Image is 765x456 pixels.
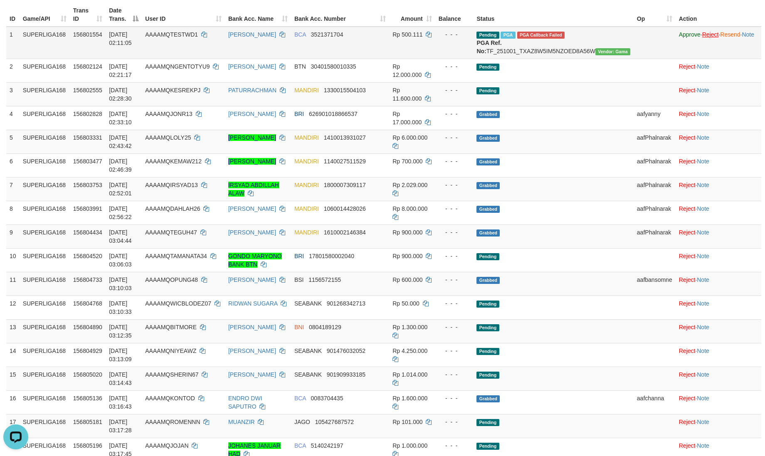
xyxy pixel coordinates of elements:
[476,348,499,355] span: Pending
[309,111,358,117] span: Copy 626901018866537 to clipboard
[109,253,132,268] span: [DATE] 03:06:03
[634,201,676,224] td: aafPhalnarak
[294,205,319,212] span: MANDIRI
[439,181,470,189] div: - - -
[476,253,499,260] span: Pending
[20,130,70,153] td: SUPERLIGA168
[109,134,132,149] span: [DATE] 02:43:42
[228,182,279,197] a: IRSYAD ABDILLAH ALAW
[439,276,470,284] div: - - -
[392,419,422,425] span: Rp 101.000
[392,442,427,449] span: Rp 1.000.000
[225,3,291,27] th: Bank Acc. Name: activate to sort column ascending
[439,110,470,118] div: - - -
[676,390,761,414] td: ·
[20,272,70,296] td: SUPERLIGA168
[439,418,470,426] div: - - -
[327,300,365,307] span: Copy 901268342713 to clipboard
[476,111,500,118] span: Grabbed
[439,299,470,308] div: - - -
[145,371,198,378] span: AAAAMQSHERIN67
[327,371,365,378] span: Copy 901909933185 to clipboard
[327,348,365,354] span: Copy 901476032052 to clipboard
[439,86,470,94] div: - - -
[6,248,20,272] td: 10
[145,87,200,94] span: AAAAMQKESREKPJ
[392,300,420,307] span: Rp 50.000
[311,31,343,38] span: Copy 3521371704 to clipboard
[145,253,207,259] span: AAAAMQTAMANATA34
[294,276,304,283] span: BSI
[145,442,188,449] span: AAAAMQJOJAN
[679,419,696,425] a: Reject
[73,371,102,378] span: 156805020
[109,300,132,315] span: [DATE] 03:10:33
[145,348,196,354] span: AAAAMQNIYEAWZ
[294,182,319,188] span: MANDIRI
[679,253,696,259] a: Reject
[679,371,696,378] a: Reject
[294,158,319,165] span: MANDIRI
[476,87,499,94] span: Pending
[634,130,676,153] td: aafPhalnarak
[324,134,366,141] span: Copy 1410013931027 to clipboard
[439,441,470,450] div: - - -
[228,63,276,70] a: [PERSON_NAME]
[676,272,761,296] td: ·
[6,367,20,390] td: 15
[676,343,761,367] td: ·
[294,87,319,94] span: MANDIRI
[439,394,470,402] div: - - -
[634,272,676,296] td: aafbansomne
[309,324,341,330] span: Copy 0804189129 to clipboard
[294,31,306,38] span: BCA
[676,319,761,343] td: ·
[676,82,761,106] td: ·
[439,370,470,379] div: - - -
[473,3,633,27] th: Status
[6,106,20,130] td: 4
[676,3,761,27] th: Action
[697,63,709,70] a: Note
[679,31,701,38] a: Approve
[109,395,132,410] span: [DATE] 03:16:43
[439,347,470,355] div: - - -
[679,229,696,236] a: Reject
[679,182,696,188] a: Reject
[697,442,709,449] a: Note
[476,206,500,213] span: Grabbed
[679,63,696,70] a: Reject
[228,395,262,410] a: ENDRO DWI SAPUTRO
[6,224,20,248] td: 9
[294,419,310,425] span: JAGO
[697,300,709,307] a: Note
[476,64,499,71] span: Pending
[73,134,102,141] span: 156803331
[676,367,761,390] td: ·
[702,31,719,38] a: Reject
[294,253,304,259] span: BRI
[228,253,282,268] a: GONDO MARYONO BANK BTN
[20,177,70,201] td: SUPERLIGA168
[109,348,132,362] span: [DATE] 03:13:09
[476,158,500,165] span: Grabbed
[679,205,696,212] a: Reject
[697,205,709,212] a: Note
[6,272,20,296] td: 11
[6,59,20,82] td: 2
[697,182,709,188] a: Note
[109,419,132,434] span: [DATE] 03:17:28
[73,111,102,117] span: 156802828
[392,63,422,78] span: Rp 12.000.000
[73,276,102,283] span: 156804733
[476,324,499,331] span: Pending
[145,395,195,402] span: AAAAMQKONTOD
[228,205,276,212] a: [PERSON_NAME]
[392,111,422,126] span: Rp 17.000.000
[6,82,20,106] td: 3
[109,324,132,339] span: [DATE] 03:12:35
[20,319,70,343] td: SUPERLIGA168
[439,323,470,331] div: - - -
[145,324,197,330] span: AAAAMQBITMORE
[439,157,470,165] div: - - -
